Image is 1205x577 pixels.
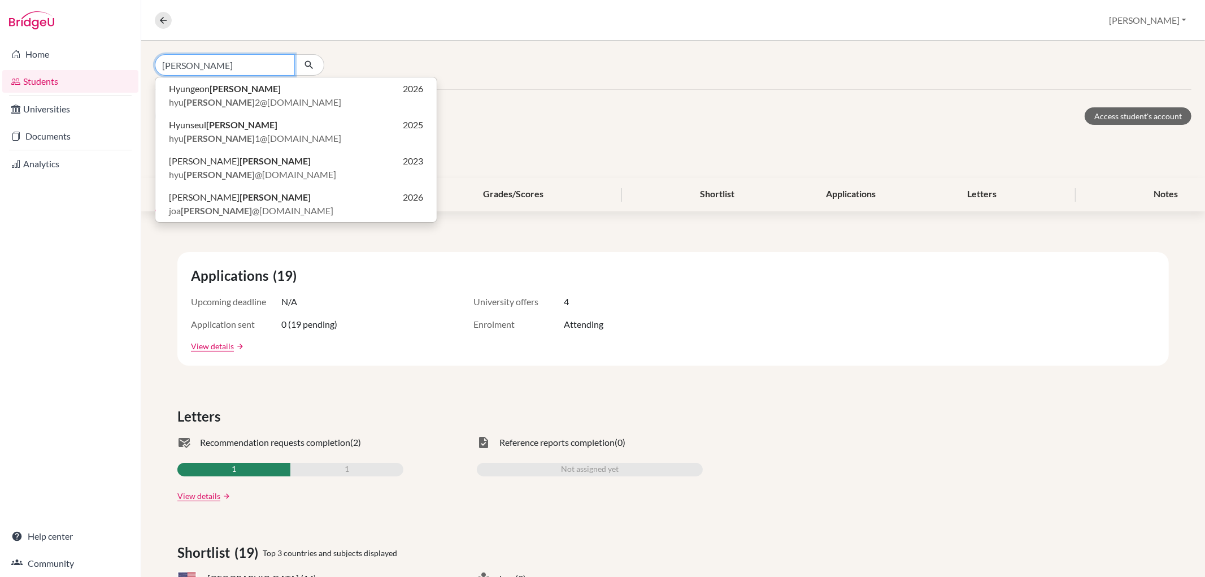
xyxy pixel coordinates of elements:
[240,192,311,202] b: [PERSON_NAME]
[191,295,281,309] span: Upcoming deadline
[615,436,625,449] span: (0)
[473,318,564,331] span: Enrolment
[2,98,138,120] a: Universities
[169,204,333,218] span: joa @[DOMAIN_NAME]
[954,178,1011,211] div: Letters
[281,318,337,331] span: 0 (19 pending)
[169,168,336,181] span: hyu @[DOMAIN_NAME]
[2,525,138,548] a: Help center
[2,153,138,175] a: Analytics
[234,342,244,350] a: arrow_forward
[1104,10,1191,31] button: [PERSON_NAME]
[155,186,437,222] button: [PERSON_NAME][PERSON_NAME]2026joa[PERSON_NAME]@[DOMAIN_NAME]
[263,547,397,559] span: Top 3 countries and subjects displayed
[686,178,748,211] div: Shortlist
[184,169,255,180] b: [PERSON_NAME]
[155,114,437,150] button: Hyunseul[PERSON_NAME]2025hyu[PERSON_NAME]1@[DOMAIN_NAME]
[2,552,138,575] a: Community
[1085,107,1191,125] a: Access student's account
[9,11,54,29] img: Bridge-U
[177,543,234,563] span: Shortlist
[169,132,341,145] span: hyu 1@[DOMAIN_NAME]
[210,83,281,94] b: [PERSON_NAME]
[184,97,255,107] b: [PERSON_NAME]
[191,340,234,352] a: View details
[240,155,311,166] b: [PERSON_NAME]
[564,318,603,331] span: Attending
[561,463,619,476] span: Not assigned yet
[200,436,350,449] span: Recommendation requests completion
[155,150,437,186] button: [PERSON_NAME][PERSON_NAME]2023hyu[PERSON_NAME]@[DOMAIN_NAME]
[473,295,564,309] span: University offers
[564,295,569,309] span: 4
[169,96,341,109] span: hyu 2@[DOMAIN_NAME]
[184,133,255,144] b: [PERSON_NAME]
[177,490,220,502] a: View details
[155,77,437,114] button: Hyungeon[PERSON_NAME]2026hyu[PERSON_NAME]2@[DOMAIN_NAME]
[499,436,615,449] span: Reference reports completion
[1140,178,1191,211] div: Notes
[812,178,889,211] div: Applications
[155,54,295,76] input: Find student by name...
[191,318,281,331] span: Application sent
[191,266,273,286] span: Applications
[403,118,423,132] span: 2025
[2,70,138,93] a: Students
[234,543,263,563] span: (19)
[220,492,230,500] a: arrow_forward
[350,436,361,449] span: (2)
[403,82,423,96] span: 2026
[2,43,138,66] a: Home
[403,190,423,204] span: 2026
[169,118,277,132] span: Hyunseul
[206,119,277,130] b: [PERSON_NAME]
[477,436,490,449] span: task
[169,190,311,204] span: [PERSON_NAME]
[403,154,423,168] span: 2023
[169,154,311,168] span: [PERSON_NAME]
[232,463,236,476] span: 1
[345,463,349,476] span: 1
[177,436,191,449] span: mark_email_read
[469,178,557,211] div: Grades/Scores
[169,82,281,96] span: Hyungeon
[177,406,225,427] span: Letters
[281,295,297,309] span: N/A
[181,205,252,216] b: [PERSON_NAME]
[273,266,301,286] span: (19)
[2,125,138,147] a: Documents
